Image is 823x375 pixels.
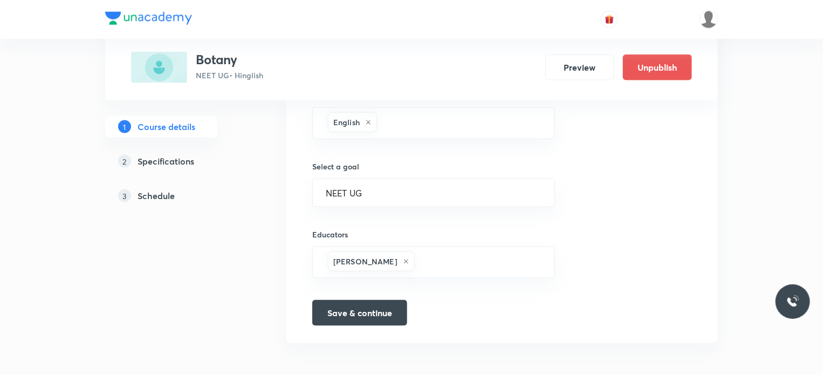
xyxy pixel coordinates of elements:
img: avatar [605,15,614,24]
img: Company Logo [105,12,192,25]
button: Open [548,122,551,125]
p: 2 [118,155,131,168]
button: Unpublish [623,54,692,80]
h5: Specifications [138,155,194,168]
button: Preview [545,54,614,80]
img: Dhirendra singh [699,10,718,29]
button: avatar [601,11,618,28]
h5: Course details [138,120,195,133]
h6: [PERSON_NAME] [333,256,397,267]
button: Open [548,192,551,194]
button: Open [548,262,551,264]
img: ttu [786,295,799,308]
h6: English [333,117,360,128]
a: Company Logo [105,12,192,28]
h6: Select a goal [312,161,555,172]
p: NEET UG • Hinglish [196,70,263,81]
h3: Botany [196,52,263,67]
p: 3 [118,189,131,202]
input: Select a goal [326,188,541,198]
a: 3Schedule [105,185,252,207]
h6: Educators [312,229,555,240]
button: Save & continue [312,300,407,326]
p: 1 [118,120,131,133]
img: E7E0BE3D-59DB-48CD-BD70-F0225C5EFF43_plus.png [131,52,187,83]
a: 2Specifications [105,151,252,172]
h5: Schedule [138,189,175,202]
